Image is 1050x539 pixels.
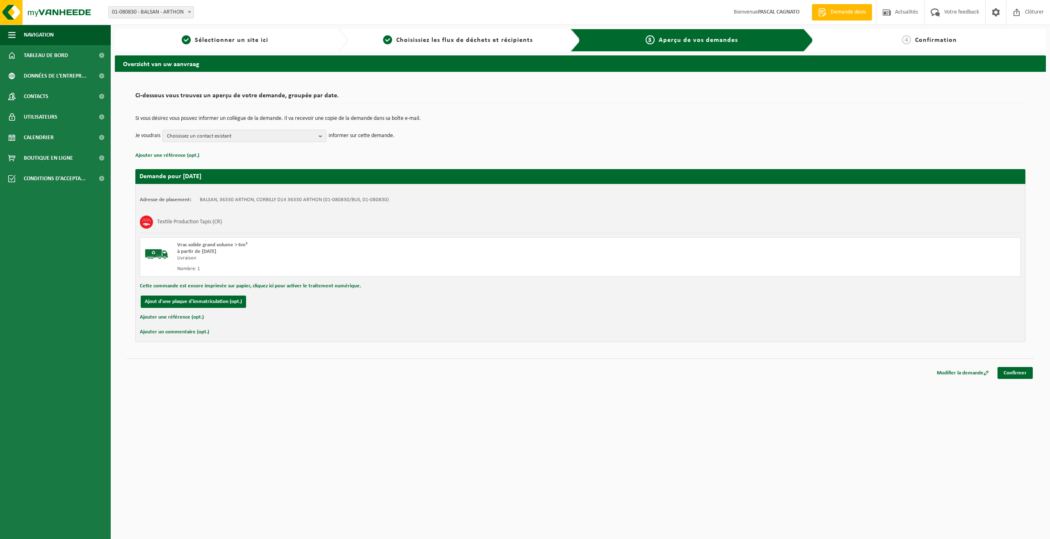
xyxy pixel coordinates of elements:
[997,367,1033,379] a: Confirmer
[812,4,872,21] a: Demande devis
[109,7,194,18] span: 01-080830 - BALSAN - ARTHON
[902,35,911,44] span: 4
[144,242,169,266] img: BL-SO-LV.png
[140,327,209,337] button: Ajouter un commentaire (opt.)
[24,45,68,66] span: Tableau de bord
[177,242,247,248] span: Vrac solide grand volume > 6m³
[24,127,54,148] span: Calendrier
[383,35,392,44] span: 2
[177,266,613,272] div: Nombre: 1
[758,9,799,15] strong: PASCAL CAGNATO
[24,66,87,86] span: Données de l'entrepr...
[135,92,1025,103] h2: Ci-dessous vous trouvez un aperçu de votre demande, groupée par date.
[115,55,1046,71] h2: Overzicht van uw aanvraag
[829,8,868,16] span: Demande devis
[135,116,1025,122] p: Si vous désirez vous pouvez informer un collègue de la demande. Il va recevoir une copie de la de...
[108,6,194,18] span: 01-080830 - BALSAN - ARTHON
[140,312,204,323] button: Ajouter une référence (opt.)
[139,173,201,180] strong: Demande pour [DATE]
[195,37,268,44] span: Sélectionner un site ici
[177,249,216,254] strong: à partir de [DATE]
[329,130,395,142] p: informer sur cette demande.
[24,107,57,127] span: Utilisateurs
[200,197,389,203] td: BALSAN, 36330 ARTHON, CORBILLY D14 36330 ARTHON (01-080830/BUS, 01-080830)
[140,197,192,202] strong: Adresse de placement:
[157,216,222,229] h3: Textile Production Tapis (CR)
[915,37,957,44] span: Confirmation
[931,367,995,379] a: Modifier la demande
[352,35,564,45] a: 2Choisissiez les flux de déchets et récipients
[396,37,533,44] span: Choisissiez les flux de déchets et récipients
[177,255,613,261] div: Livraison
[140,281,361,291] button: Cette commande est encore imprimée sur papier, cliquez ici pour activer le traitement numérique.
[135,130,160,142] p: Je voudrais
[24,168,86,189] span: Conditions d'accepta...
[24,148,73,168] span: Boutique en ligne
[182,35,191,44] span: 1
[141,296,246,308] button: Ajout d'une plaque d'immatriculation (opt.)
[119,35,331,45] a: 1Sélectionner un site ici
[135,150,199,161] button: Ajouter une référence (opt.)
[646,35,655,44] span: 3
[24,25,54,45] span: Navigation
[162,130,326,142] button: Choisissez un contact existant
[659,37,738,44] span: Aperçu de vos demandes
[24,86,48,107] span: Contacts
[167,130,315,142] span: Choisissez un contact existant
